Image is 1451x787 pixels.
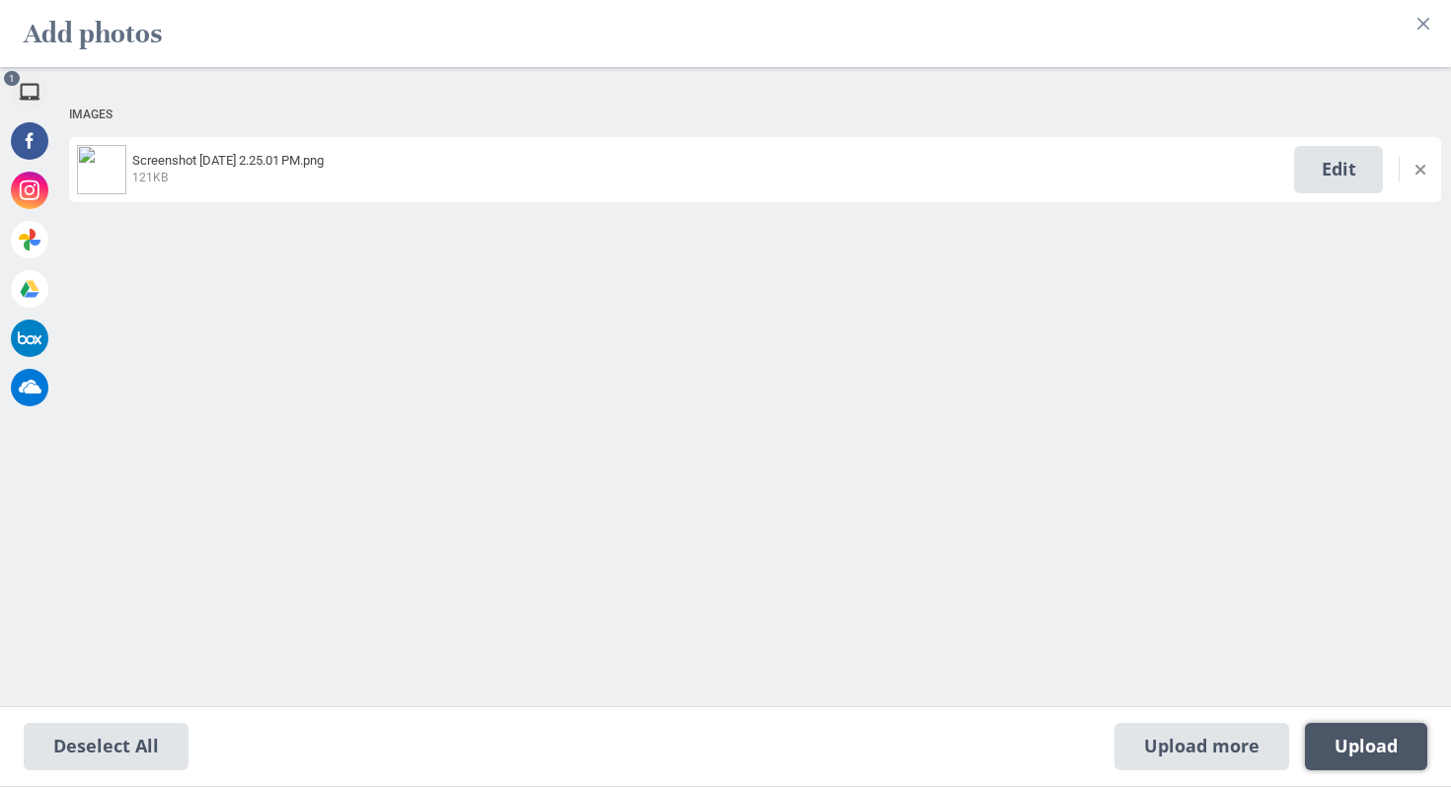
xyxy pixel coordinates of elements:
[69,97,1441,133] div: Images
[1408,8,1439,39] button: Close
[1335,736,1398,757] span: Upload
[1114,723,1289,770] span: Upload more
[1305,723,1427,770] span: Upload
[126,153,1294,185] div: Screenshot 2025-09-17 at 2.25.01 PM.png
[1294,146,1383,193] span: Edit
[4,71,20,86] span: 1
[24,8,162,59] h2: Add photos
[132,153,324,168] span: Screenshot [DATE] 2.25.01 PM.png
[77,145,126,194] img: 71734d6e-4159-4320-95c1-6eabebf837d4
[132,171,168,184] span: 121KB
[24,723,189,770] span: Deselect All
